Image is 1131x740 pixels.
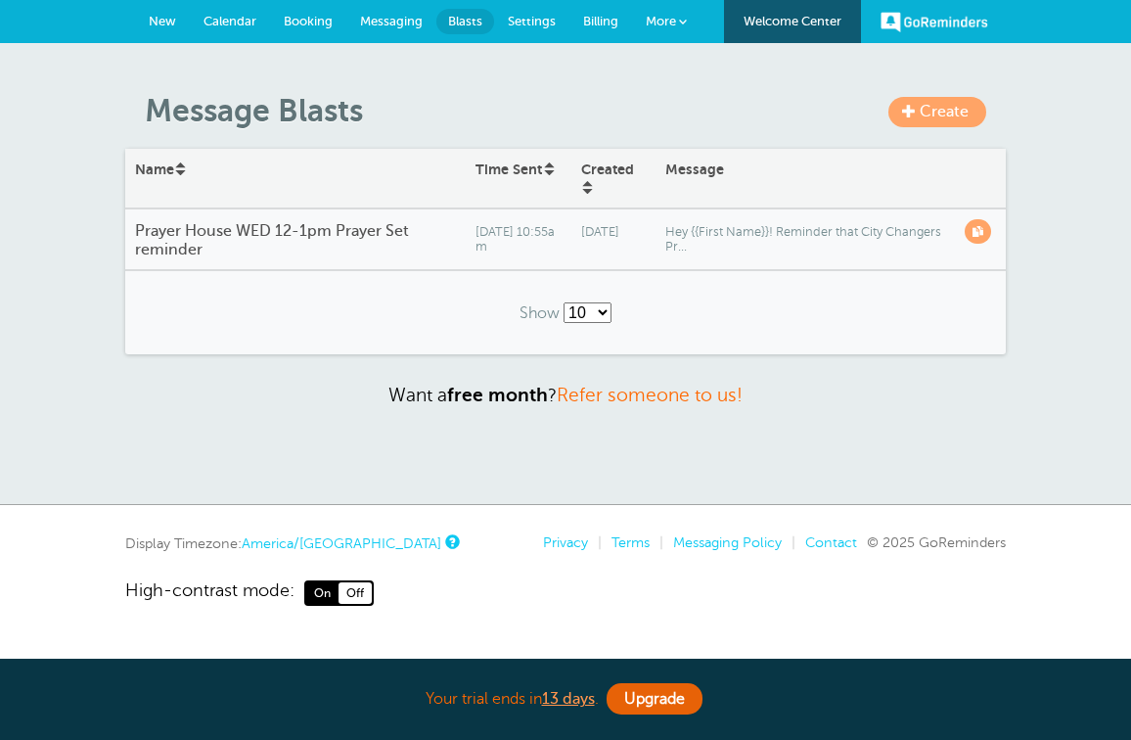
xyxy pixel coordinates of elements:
[867,534,1006,550] span: © 2025 GoReminders
[520,304,560,322] span: Show
[656,152,955,188] div: Message
[607,683,702,715] a: Upgrade
[360,14,423,28] span: Messaging
[665,225,945,255] span: Hey {{First Name}}! Reminder that City Changers Pr...
[475,225,562,255] span: [DATE] 10:55am
[135,162,187,177] a: Name
[646,14,676,28] span: More
[149,14,176,28] span: New
[581,225,646,240] span: [DATE]
[125,534,457,552] div: Display Timezone:
[557,385,743,405] a: Refer someone to us!
[571,215,656,250] a: [DATE]
[204,14,256,28] span: Calendar
[125,678,1006,720] div: Your trial ends in .
[588,534,602,551] li: |
[508,14,556,28] span: Settings
[920,103,969,120] span: Create
[583,14,618,28] span: Billing
[581,162,634,197] a: Created
[888,97,986,127] a: Create
[125,212,466,269] a: Prayer House WED 12-1pm Prayer Set reminder
[284,14,333,28] span: Booking
[339,582,372,604] span: Off
[125,580,294,606] span: High-contrast mode:
[125,580,1006,606] a: High-contrast mode: On Off
[805,534,857,550] a: Contact
[543,534,588,550] a: Privacy
[242,535,441,551] a: America/[GEOGRAPHIC_DATA]
[445,535,457,548] a: This is the timezone being used to display dates and times to you on this device. Click the timez...
[125,384,1006,406] p: Want a ?
[611,534,650,550] a: Terms
[475,162,555,177] a: Time Sent
[436,9,494,34] a: Blasts
[650,534,663,551] li: |
[466,215,571,265] a: [DATE] 10:55am
[448,14,482,28] span: Blasts
[782,534,795,551] li: |
[145,92,1006,129] h1: Message Blasts
[673,534,782,550] a: Messaging Policy
[656,215,955,265] a: Hey {{First Name}}! Reminder that City Changers Pr...
[542,690,595,708] a: 13 days
[135,222,456,259] h4: Prayer House WED 12-1pm Prayer Set reminder
[447,385,548,405] strong: free month
[306,582,339,604] span: On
